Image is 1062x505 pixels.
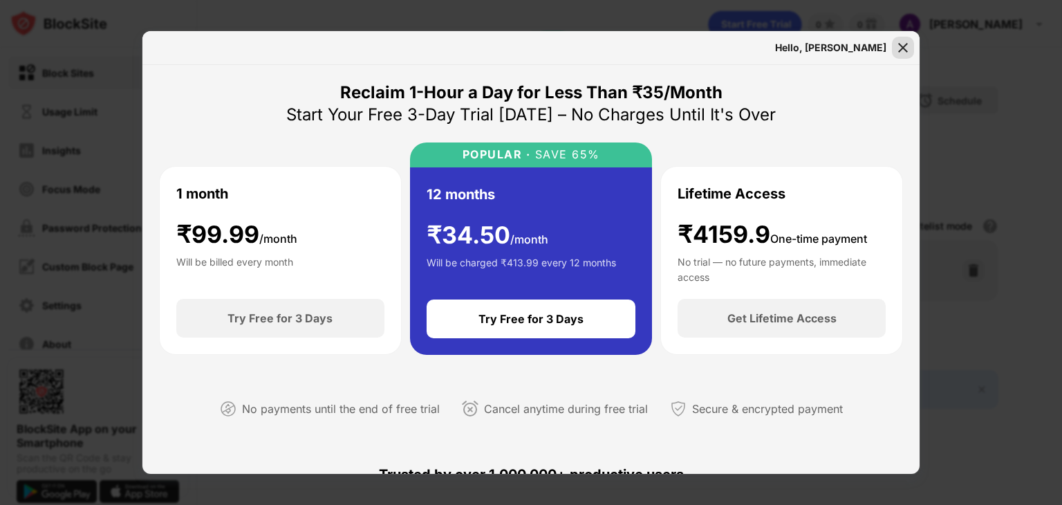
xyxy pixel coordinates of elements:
[462,401,478,417] img: cancel-anytime
[176,255,293,282] div: Will be billed every month
[678,183,785,204] div: Lifetime Access
[176,221,297,249] div: ₹ 99.99
[286,104,776,126] div: Start Your Free 3-Day Trial [DATE] – No Charges Until It's Over
[530,148,600,161] div: SAVE 65%
[220,401,236,417] img: not-paying
[463,148,531,161] div: POPULAR ·
[678,255,886,282] div: No trial — no future payments, immediate access
[770,232,867,246] span: One-time payment
[227,311,333,325] div: Try Free for 3 Days
[727,311,837,325] div: Get Lifetime Access
[427,184,495,205] div: 12 months
[678,221,867,249] div: ₹4159.9
[340,82,723,104] div: Reclaim 1-Hour a Day for Less Than ₹35/Month
[259,232,297,246] span: /month
[176,183,228,204] div: 1 month
[427,255,616,283] div: Will be charged ₹413.99 every 12 months
[484,399,648,419] div: Cancel anytime during free trial
[427,221,548,250] div: ₹ 34.50
[692,399,843,419] div: Secure & encrypted payment
[478,312,584,326] div: Try Free for 3 Days
[242,399,440,419] div: No payments until the end of free trial
[510,232,548,246] span: /month
[670,401,687,417] img: secured-payment
[775,42,886,53] div: Hello, [PERSON_NAME]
